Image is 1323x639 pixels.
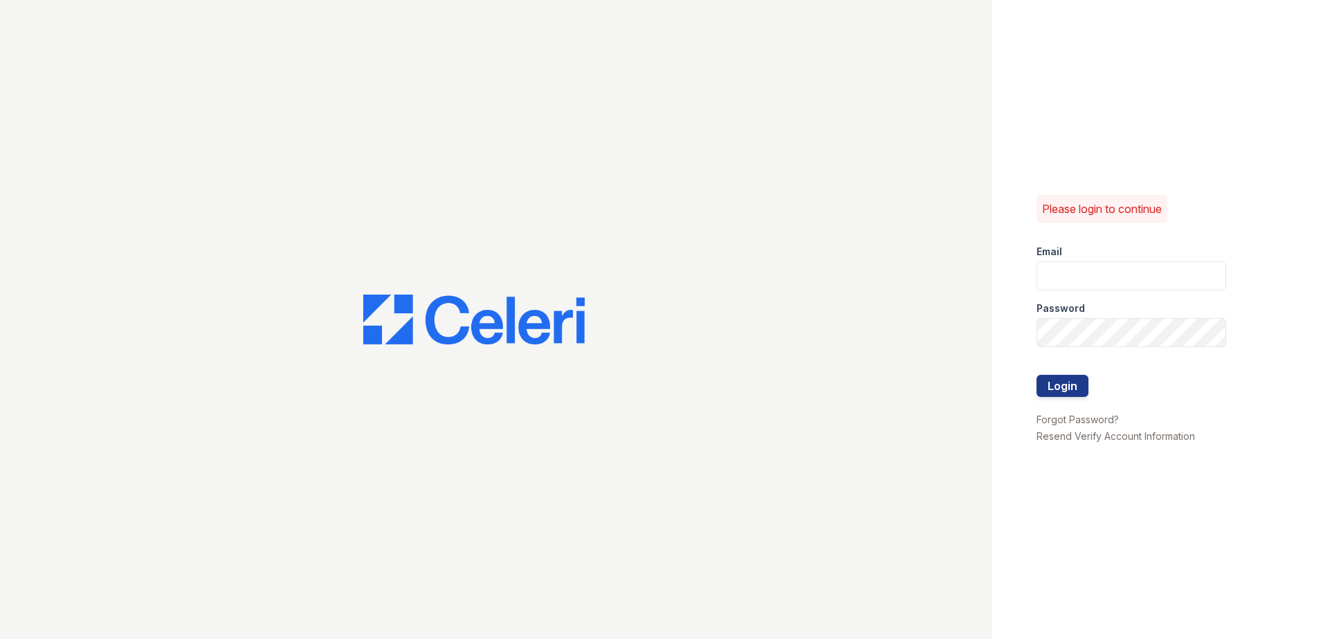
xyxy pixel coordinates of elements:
img: CE_Logo_Blue-a8612792a0a2168367f1c8372b55b34899dd931a85d93a1a3d3e32e68fde9ad4.png [363,295,585,344]
a: Forgot Password? [1037,414,1119,425]
label: Password [1037,302,1085,315]
label: Email [1037,245,1062,259]
a: Resend Verify Account Information [1037,430,1195,442]
p: Please login to continue [1042,201,1162,217]
button: Login [1037,375,1088,397]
